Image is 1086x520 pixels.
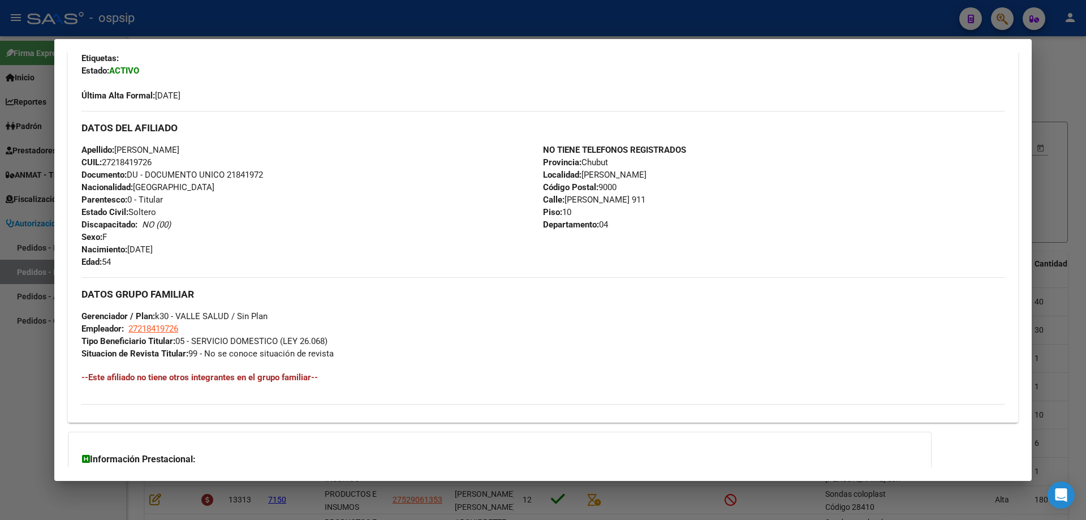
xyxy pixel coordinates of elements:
[81,170,263,180] span: DU - DOCUMENTO UNICO 21841972
[81,311,155,321] strong: Gerenciador / Plan:
[543,207,571,217] span: 10
[81,288,1005,300] h3: DATOS GRUPO FAMILIAR
[81,349,334,359] span: 99 - No se conoce situación de revista
[81,122,1005,134] h3: DATOS DEL AFILIADO
[81,244,153,255] span: [DATE]
[81,91,155,101] strong: Última Alta Formal:
[81,145,179,155] span: [PERSON_NAME]
[81,349,188,359] strong: Situacion de Revista Titular:
[81,220,137,230] strong: Discapacitado:
[81,157,152,167] span: 27218419726
[81,232,107,242] span: F
[81,53,119,63] strong: Etiquetas:
[543,170,581,180] strong: Localidad:
[81,182,133,192] strong: Nacionalidad:
[81,336,175,346] strong: Tipo Beneficiario Titular:
[543,182,598,192] strong: Código Postal:
[81,232,102,242] strong: Sexo:
[82,453,917,466] h3: Información Prestacional:
[1048,482,1075,509] div: Open Intercom Messenger
[81,257,111,267] span: 54
[543,145,686,155] strong: NO TIENE TELEFONOS REGISTRADOS
[81,207,128,217] strong: Estado Civil:
[128,324,178,334] span: 27218419726
[81,195,163,205] span: 0 - Titular
[68,1,1018,423] div: Datos de Empadronamiento
[81,324,124,334] strong: Empleador:
[81,371,1005,384] h4: --Este afiliado no tiene otros integrantes en el grupo familiar--
[543,195,564,205] strong: Calle:
[81,244,127,255] strong: Nacimiento:
[81,336,327,346] span: 05 - SERVICIO DOMESTICO (LEY 26.068)
[543,207,562,217] strong: Piso:
[109,66,139,76] strong: ACTIVO
[81,91,180,101] span: [DATE]
[543,220,608,230] span: 04
[81,207,156,217] span: Soltero
[81,195,127,205] strong: Parentesco:
[142,220,171,230] i: NO (00)
[543,195,645,205] span: [PERSON_NAME] 911
[81,170,127,180] strong: Documento:
[543,157,608,167] span: Chubut
[81,257,102,267] strong: Edad:
[81,311,268,321] span: k30 - VALLE SALUD / Sin Plan
[81,182,214,192] span: [GEOGRAPHIC_DATA]
[543,157,581,167] strong: Provincia:
[543,220,599,230] strong: Departamento:
[81,66,109,76] strong: Estado:
[543,182,617,192] span: 9000
[81,145,114,155] strong: Apellido:
[543,170,647,180] span: [PERSON_NAME]
[81,157,102,167] strong: CUIL:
